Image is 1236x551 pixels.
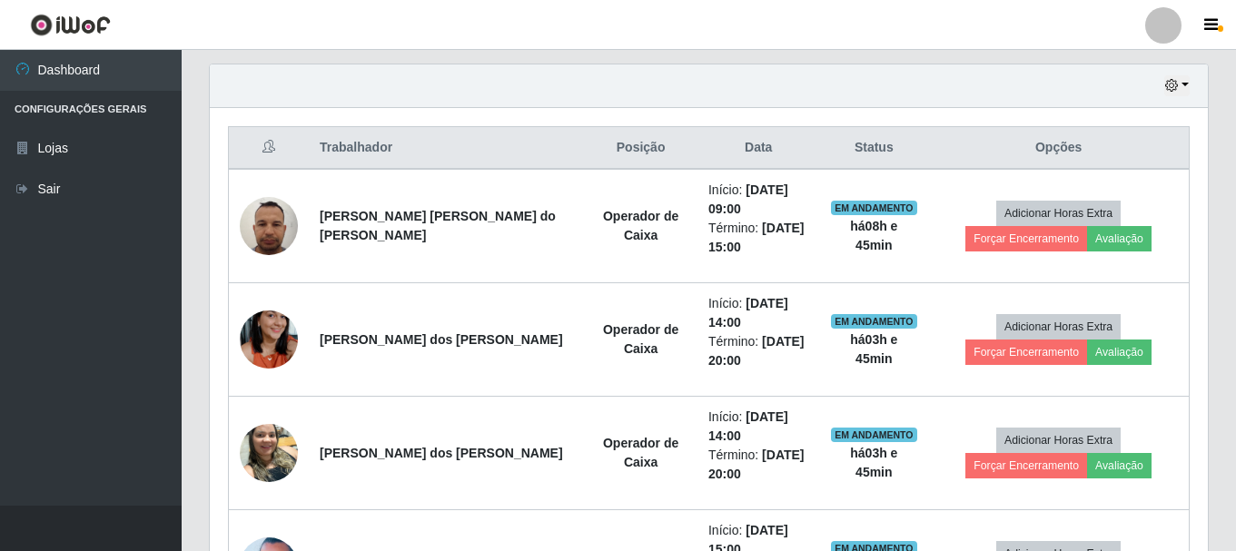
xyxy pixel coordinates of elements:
button: Adicionar Horas Extra [996,314,1121,339]
img: 1701473418754.jpeg [240,187,298,264]
time: [DATE] 09:00 [708,182,788,216]
button: Forçar Encerramento [965,226,1087,251]
button: Adicionar Horas Extra [996,428,1121,453]
button: Forçar Encerramento [965,339,1087,365]
img: 1745102593554.jpeg [240,414,298,491]
strong: há 03 h e 45 min [850,446,897,479]
strong: Operador de Caixa [603,436,678,469]
strong: há 03 h e 45 min [850,332,897,366]
li: Término: [708,446,808,484]
th: Posição [584,127,697,170]
button: Avaliação [1087,339,1152,365]
li: Início: [708,181,808,219]
th: Data [697,127,819,170]
li: Início: [708,408,808,446]
span: EM ANDAMENTO [831,314,917,329]
img: 1704159862807.jpeg [240,288,298,391]
button: Avaliação [1087,453,1152,478]
time: [DATE] 14:00 [708,296,788,330]
li: Término: [708,219,808,257]
span: EM ANDAMENTO [831,428,917,442]
li: Término: [708,332,808,370]
th: Status [819,127,928,170]
strong: há 08 h e 45 min [850,219,897,252]
time: [DATE] 14:00 [708,409,788,443]
button: Avaliação [1087,226,1152,251]
th: Opções [928,127,1189,170]
img: CoreUI Logo [30,14,111,36]
li: Início: [708,294,808,332]
button: Forçar Encerramento [965,453,1087,478]
strong: [PERSON_NAME] dos [PERSON_NAME] [320,446,563,460]
strong: Operador de Caixa [603,322,678,356]
strong: Operador de Caixa [603,209,678,242]
strong: [PERSON_NAME] [PERSON_NAME] do [PERSON_NAME] [320,209,556,242]
strong: [PERSON_NAME] dos [PERSON_NAME] [320,332,563,347]
th: Trabalhador [309,127,584,170]
span: EM ANDAMENTO [831,201,917,215]
button: Adicionar Horas Extra [996,201,1121,226]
